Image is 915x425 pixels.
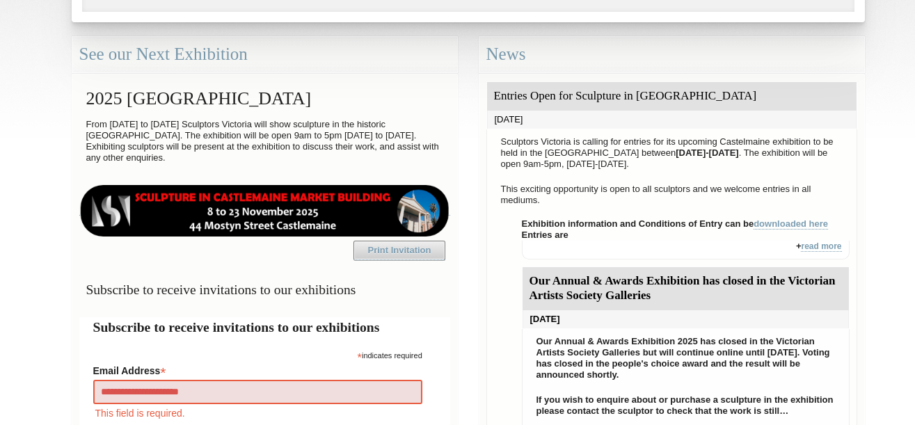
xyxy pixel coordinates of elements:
[801,241,841,252] a: read more
[522,241,850,259] div: +
[487,111,857,129] div: [DATE]
[93,361,422,378] label: Email Address
[487,82,857,111] div: Entries Open for Sculpture in [GEOGRAPHIC_DATA]
[79,81,450,115] h2: 2025 [GEOGRAPHIC_DATA]
[530,332,842,384] p: Our Annual & Awards Exhibition 2025 has closed in the Victorian Artists Society Galleries but wil...
[494,180,850,209] p: This exciting opportunity is open to all sculptors and we welcome entries in all mediums.
[530,391,842,420] p: If you wish to enquire about or purchase a sculpture in the exhibition please contact the sculpto...
[494,133,850,173] p: Sculptors Victoria is calling for entries for its upcoming Castelmaine exhibition to be held in t...
[676,147,739,158] strong: [DATE]-[DATE]
[72,36,458,73] div: See our Next Exhibition
[522,218,829,230] strong: Exhibition information and Conditions of Entry can be
[479,36,865,73] div: News
[79,276,450,303] h3: Subscribe to receive invitations to our exhibitions
[523,310,849,328] div: [DATE]
[79,185,450,236] img: castlemaine-ldrbd25v2.png
[93,348,422,361] div: indicates required
[79,115,450,167] p: From [DATE] to [DATE] Sculptors Victoria will show sculpture in the historic [GEOGRAPHIC_DATA]. T...
[353,241,445,260] a: Print Invitation
[523,267,849,310] div: Our Annual & Awards Exhibition has closed in the Victorian Artists Society Galleries
[93,317,436,337] h2: Subscribe to receive invitations to our exhibitions
[754,218,828,230] a: downloaded here
[93,406,422,421] div: This field is required.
